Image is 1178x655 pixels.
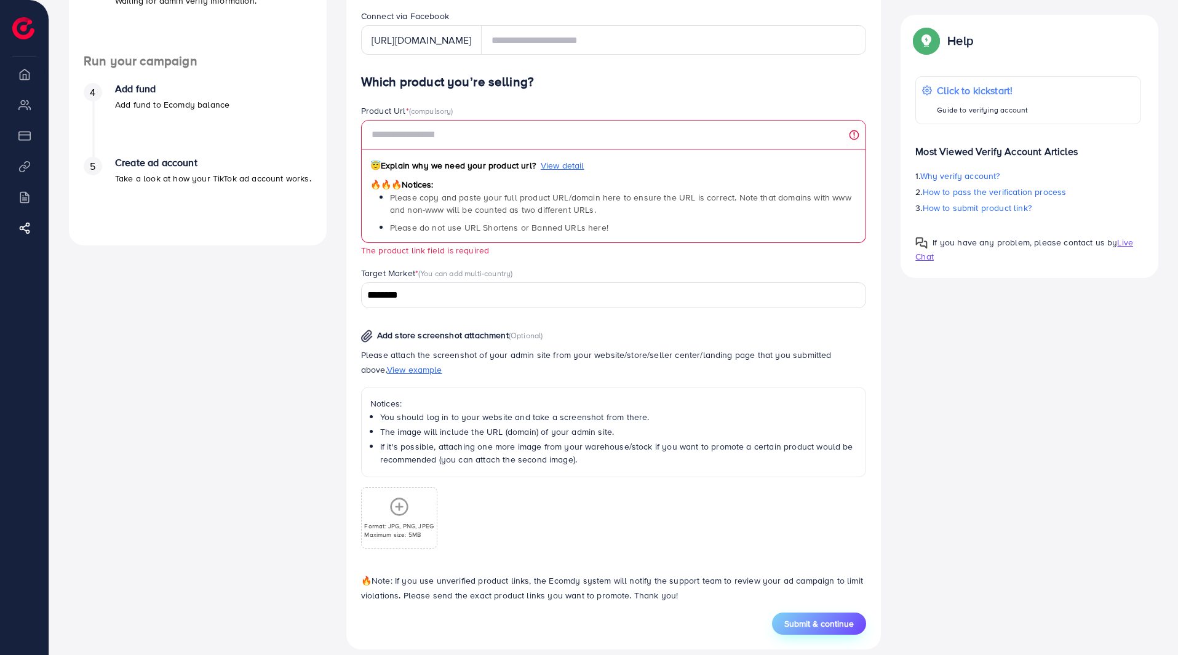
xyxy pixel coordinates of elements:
[920,170,1000,182] span: Why verify account?
[937,103,1028,117] p: Guide to verifying account
[361,74,867,90] h4: Which product you’re selling?
[390,191,851,216] span: Please copy and paste your full product URL/domain here to ensure the URL is correct. Note that d...
[370,178,434,191] span: Notices:
[361,574,372,587] span: 🔥
[115,157,311,169] h4: Create ad account
[380,440,858,466] li: If it's possible, attaching one more image from your warehouse/stock if you want to promote a cer...
[418,268,512,279] span: (You can add multi-country)
[115,97,229,112] p: Add fund to Ecomdy balance
[370,159,381,172] span: 😇
[361,282,867,308] div: Search for option
[937,83,1028,98] p: Click to kickstart!
[409,105,453,116] span: (compulsory)
[363,286,851,305] input: Search for option
[377,329,509,341] span: Add store screenshot attachment
[115,83,229,95] h4: Add fund
[69,54,327,69] h4: Run your campaign
[390,221,608,234] span: Please do not use URL Shortens or Banned URLs here!
[90,159,95,173] span: 5
[380,426,858,438] li: The image will include the URL (domain) of your admin site.
[361,10,449,22] label: Connect via Facebook
[364,522,434,530] p: Format: JPG, PNG, JPEG
[915,169,1141,183] p: 1.
[364,530,434,539] p: Maximum size: 5MB
[361,573,867,603] p: Note: If you use unverified product links, the Ecomdy system will notify the support team to revi...
[915,237,928,249] img: Popup guide
[915,200,1141,215] p: 3.
[361,267,513,279] label: Target Market
[915,30,937,52] img: Popup guide
[933,236,1117,248] span: If you have any problem, please contact us by
[915,185,1141,199] p: 2.
[947,33,973,48] p: Help
[361,25,482,55] div: [URL][DOMAIN_NAME]
[361,244,489,256] small: The product link field is required
[370,396,858,411] p: Notices:
[387,363,442,376] span: View example
[12,17,34,39] img: logo
[923,186,1067,198] span: How to pass the verification process
[361,330,373,343] img: img
[784,617,854,630] span: Submit & continue
[115,171,311,186] p: Take a look at how your TikTok ad account works.
[1126,600,1169,646] iframe: Chat
[509,330,543,341] span: (Optional)
[361,105,453,117] label: Product Url
[915,134,1141,159] p: Most Viewed Verify Account Articles
[923,202,1032,214] span: How to submit product link?
[380,411,858,423] li: You should log in to your website and take a screenshot from there.
[370,178,402,191] span: 🔥🔥🔥
[90,85,95,100] span: 4
[370,159,536,172] span: Explain why we need your product url?
[772,613,866,635] button: Submit & continue
[69,157,327,231] li: Create ad account
[541,159,584,172] span: View detail
[69,83,327,157] li: Add fund
[361,347,867,377] p: Please attach the screenshot of your admin site from your website/store/seller center/landing pag...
